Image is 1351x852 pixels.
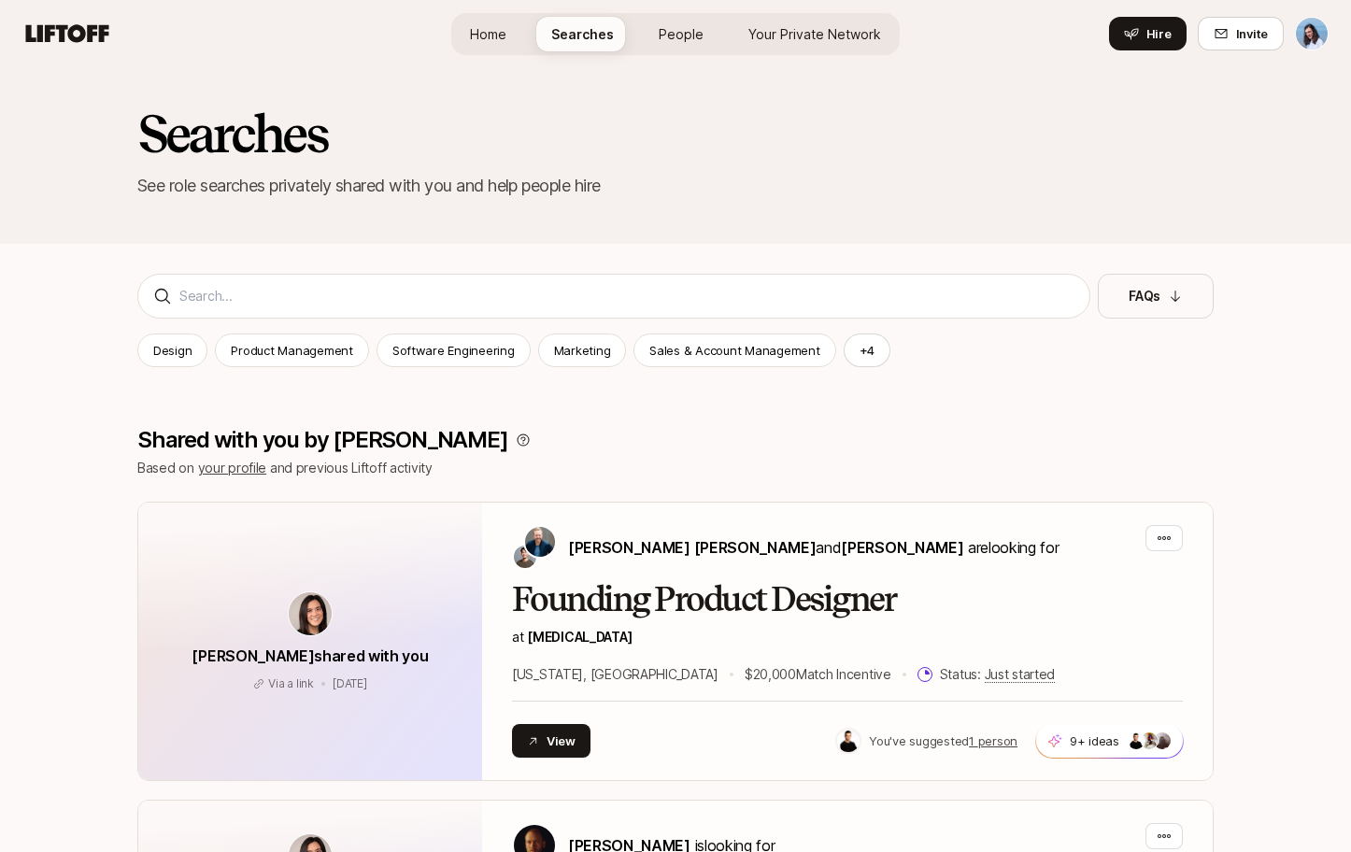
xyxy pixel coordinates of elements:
p: 9+ ideas [1070,731,1119,750]
img: Dan Tase [1296,18,1328,50]
button: View [512,724,590,758]
p: Based on and previous Liftoff activity [137,457,1214,479]
img: ACg8ocLA9eoPaz3z5vLE0I7OC_v32zXj7mVDDAjqFnjo6YAUildr2WH_IQ=s160-c [1141,732,1158,749]
p: Shared with you by [PERSON_NAME] [137,427,508,453]
button: 9+ ideas [1035,723,1184,759]
p: at [512,626,1183,648]
p: FAQs [1129,285,1160,307]
span: You've suggested [869,733,969,748]
span: Searches [551,24,614,44]
img: d819d531_3fc3_409f_b672_51966401da63.jpg [1128,732,1145,749]
p: See role searches privately shared with you and help people hire [137,173,1214,199]
span: Your Private Network [748,24,881,44]
h2: Searches [137,106,1214,162]
span: Just started [985,666,1056,683]
a: People [644,17,718,51]
p: Software Engineering [392,341,515,360]
span: [MEDICAL_DATA] [527,629,632,645]
p: Status: [940,663,1055,686]
img: David Deng [514,546,536,568]
span: and [816,538,963,557]
img: d819d531_3fc3_409f_b672_51966401da63.jpg [837,730,860,752]
p: Via a link [268,675,314,692]
span: [PERSON_NAME] [841,538,963,557]
p: Sales & Account Management [649,341,819,360]
span: [PERSON_NAME] shared with you [192,646,428,665]
p: [US_STATE], [GEOGRAPHIC_DATA] [512,663,718,686]
a: Your Private Network [733,17,896,51]
img: ACg8ocLP8Po28MHD36tn1uzk0VZfsiVvIdErVHJ9RMzhqCg_8OP9=s160-c [1154,732,1171,749]
span: Hire [1146,24,1172,43]
button: Invite [1198,17,1284,50]
button: +4 [844,334,891,367]
span: September 10, 2025 7:39pm [333,676,367,690]
span: Home [470,24,506,44]
p: Product Management [231,341,352,360]
input: Search... [179,285,1074,307]
img: Sagan Schultz [525,527,555,557]
button: Hire [1109,17,1187,50]
u: 1 person [969,733,1017,748]
img: avatar-url [289,592,332,635]
p: Marketing [554,341,611,360]
a: Searches [536,17,629,51]
span: Invite [1236,24,1268,43]
span: People [659,24,704,44]
p: are looking for [568,535,1059,560]
h2: Founding Product Designer [512,581,1183,618]
a: your profile [198,460,267,476]
p: $20,000 Match Incentive [745,663,891,686]
p: Design [153,341,192,360]
button: Dan Tase [1295,17,1329,50]
a: Home [455,17,521,51]
button: FAQs [1098,274,1214,319]
span: [PERSON_NAME] [PERSON_NAME] [568,538,816,557]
